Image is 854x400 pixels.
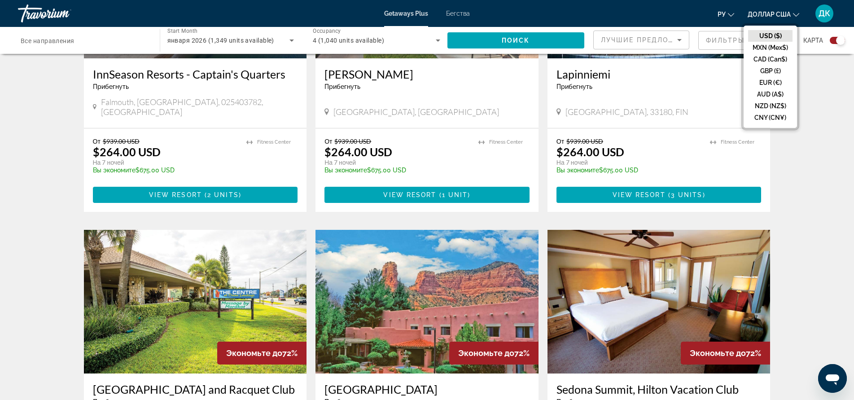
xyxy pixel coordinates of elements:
button: View Resort(3 units) [556,187,762,203]
iframe: Кнопка запуска окна обмена сообщениями [818,364,847,393]
p: На 7 ночей [556,158,701,167]
font: доллар США [748,11,791,18]
span: Прибегнуть [556,83,592,90]
p: $675.00 USD [324,167,469,174]
span: [GEOGRAPHIC_DATA], [GEOGRAPHIC_DATA] [333,107,499,117]
button: AUD (A$) [748,88,793,100]
button: CAD (Can$) [748,53,793,65]
p: На 7 ночей [324,158,469,167]
button: View Resort(1 unit) [324,187,530,203]
span: Лучшие предложения [601,36,696,44]
span: января 2026 (1,349 units available) [167,37,274,44]
span: View Resort [383,191,436,198]
p: $675.00 USD [556,167,701,174]
button: NZD (NZ$) [748,100,793,112]
span: Экономьте до [458,348,514,358]
button: MXN (Mex$) [748,42,793,53]
span: Экономьте до [226,348,282,358]
span: Fitness Center [257,139,291,145]
button: Filter [698,31,794,50]
span: Все направления [21,37,74,44]
button: EUR (€) [748,77,793,88]
p: $264.00 USD [324,145,392,158]
a: Getaways Plus [384,10,428,17]
span: От [324,137,332,145]
span: Прибегнуть [324,83,360,90]
p: $675.00 USD [93,167,238,174]
a: Lapinniemi [556,67,762,81]
a: InnSeason Resorts - Captain's Quarters [93,67,298,81]
div: 72% [681,342,770,365]
button: CNY (CN¥) [748,112,793,123]
span: Fitness Center [721,139,754,145]
span: View Resort [613,191,666,198]
mat-select: Sort by [601,35,682,45]
span: View Resort [149,191,202,198]
span: $939.00 USD [103,137,140,145]
span: $939.00 USD [334,137,371,145]
a: [GEOGRAPHIC_DATA] [324,382,530,396]
font: ру [718,11,726,18]
button: Поиск [447,32,585,48]
span: Start Month [167,28,197,34]
button: USD ($) [748,30,793,42]
span: От [93,137,101,145]
p: $264.00 USD [93,145,161,158]
font: ДК [819,9,830,18]
span: Вы экономите [93,167,136,174]
span: [GEOGRAPHIC_DATA], 33180, FIN [565,107,688,117]
span: 2 units [207,191,239,198]
img: ii_olr1.jpg [84,230,307,374]
div: 72% [217,342,307,365]
span: карта [803,34,823,47]
span: Поиск [502,37,530,44]
span: От [556,137,564,145]
span: Экономьте до [690,348,746,358]
button: Меню пользователя [813,4,836,23]
span: Fitness Center [489,139,523,145]
span: ( ) [437,191,471,198]
a: [PERSON_NAME] [324,67,530,81]
span: 3 units [671,191,703,198]
span: Falmouth, [GEOGRAPHIC_DATA], 025403782, [GEOGRAPHIC_DATA] [101,97,298,117]
a: [GEOGRAPHIC_DATA] and Racquet Club [93,382,298,396]
p: На 7 ночей [93,158,238,167]
span: Вы экономите [556,167,599,174]
span: Occupancy [313,28,341,34]
span: $939.00 USD [566,137,603,145]
img: ii_rck1.jpg [315,230,539,374]
img: ii_sda1.jpg [547,230,771,374]
a: Бегства [446,10,470,17]
button: GBP (£) [748,65,793,77]
button: Изменить валюту [748,8,799,21]
span: ( ) [666,191,705,198]
button: Изменить язык [718,8,734,21]
a: Sedona Summit, Hilton Vacation Club [556,382,762,396]
p: $264.00 USD [556,145,624,158]
span: Прибегнуть [93,83,129,90]
span: ( ) [202,191,241,198]
button: View Resort(2 units) [93,187,298,203]
span: 4 (1,040 units available) [313,37,384,44]
span: Вы экономите [324,167,367,174]
span: 1 unit [442,191,468,198]
a: Травориум [18,2,108,25]
div: 72% [449,342,539,365]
